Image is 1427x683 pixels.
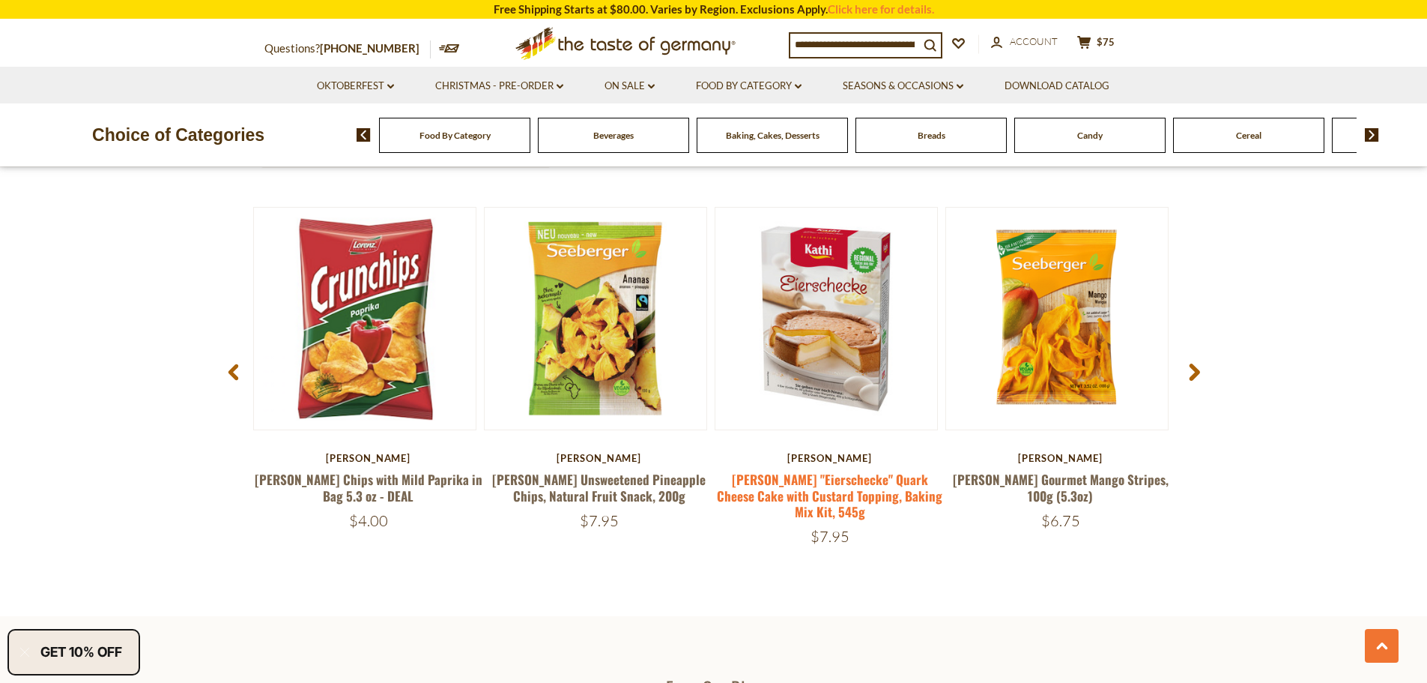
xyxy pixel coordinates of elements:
a: Christmas - PRE-ORDER [435,78,563,94]
a: Seasons & Occasions [843,78,963,94]
span: $7.95 [580,511,619,530]
div: [PERSON_NAME] [715,452,945,464]
img: Seeberger Unsweetened Pineapple Chips, Natural Fruit Snack, 200g [485,208,706,430]
a: [PHONE_NUMBER] [320,41,419,55]
a: Cereal [1236,130,1261,141]
a: Click here for details. [828,2,934,16]
a: [PERSON_NAME] "Eierschecke" Quark Cheese Cake with Custard Topping, Baking Mix Kit, 545g [717,470,942,521]
span: $4.00 [349,511,388,530]
img: Kathi "Eierschecke" Quark Cheese Cake with Custard Topping, Baking Mix Kit, 545g [715,208,937,430]
span: Account [1010,35,1058,47]
div: [PERSON_NAME] [253,452,484,464]
img: next arrow [1365,128,1379,142]
a: Food By Category [696,78,802,94]
img: Lorenz Crunch Chips with Mild Paprika in Bag 5.3 oz - DEAL [254,208,476,430]
p: Questions? [264,39,431,58]
a: Candy [1077,130,1103,141]
a: [PERSON_NAME] Gourmet Mango Stripes, 100g (5.3oz) [953,470,1169,505]
a: Breads [918,130,945,141]
a: On Sale [605,78,655,94]
a: [PERSON_NAME] Unsweetened Pineapple Chips, Natural Fruit Snack, 200g [492,470,706,505]
a: [PERSON_NAME] Chips with Mild Paprika in Bag 5.3 oz - DEAL [255,470,482,505]
a: Account [991,34,1058,50]
img: Seeberger Gourmet Mango Stripes, 100g (5.3oz) [946,208,1168,430]
div: [PERSON_NAME] [945,452,1176,464]
a: Download Catalog [1005,78,1109,94]
a: Baking, Cakes, Desserts [726,130,819,141]
a: Oktoberfest [317,78,394,94]
div: [PERSON_NAME] [484,452,715,464]
img: previous arrow [357,128,371,142]
span: $75 [1097,36,1115,48]
button: $75 [1073,35,1118,54]
span: $6.75 [1041,511,1080,530]
a: Food By Category [419,130,491,141]
a: Beverages [593,130,634,141]
span: $7.95 [811,527,849,546]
